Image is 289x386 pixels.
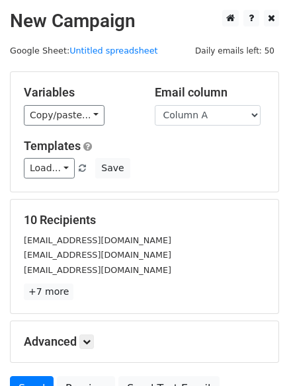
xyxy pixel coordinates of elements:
[24,213,265,227] h5: 10 Recipients
[24,105,104,126] a: Copy/paste...
[24,284,73,300] a: +7 more
[24,85,135,100] h5: Variables
[190,46,279,56] a: Daily emails left: 50
[155,85,266,100] h5: Email column
[95,158,130,178] button: Save
[10,10,279,32] h2: New Campaign
[190,44,279,58] span: Daily emails left: 50
[24,265,171,275] small: [EMAIL_ADDRESS][DOMAIN_NAME]
[24,250,171,260] small: [EMAIL_ADDRESS][DOMAIN_NAME]
[24,158,75,178] a: Load...
[24,139,81,153] a: Templates
[24,334,265,349] h5: Advanced
[69,46,157,56] a: Untitled spreadsheet
[223,323,289,386] iframe: Chat Widget
[10,46,158,56] small: Google Sheet:
[24,235,171,245] small: [EMAIL_ADDRESS][DOMAIN_NAME]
